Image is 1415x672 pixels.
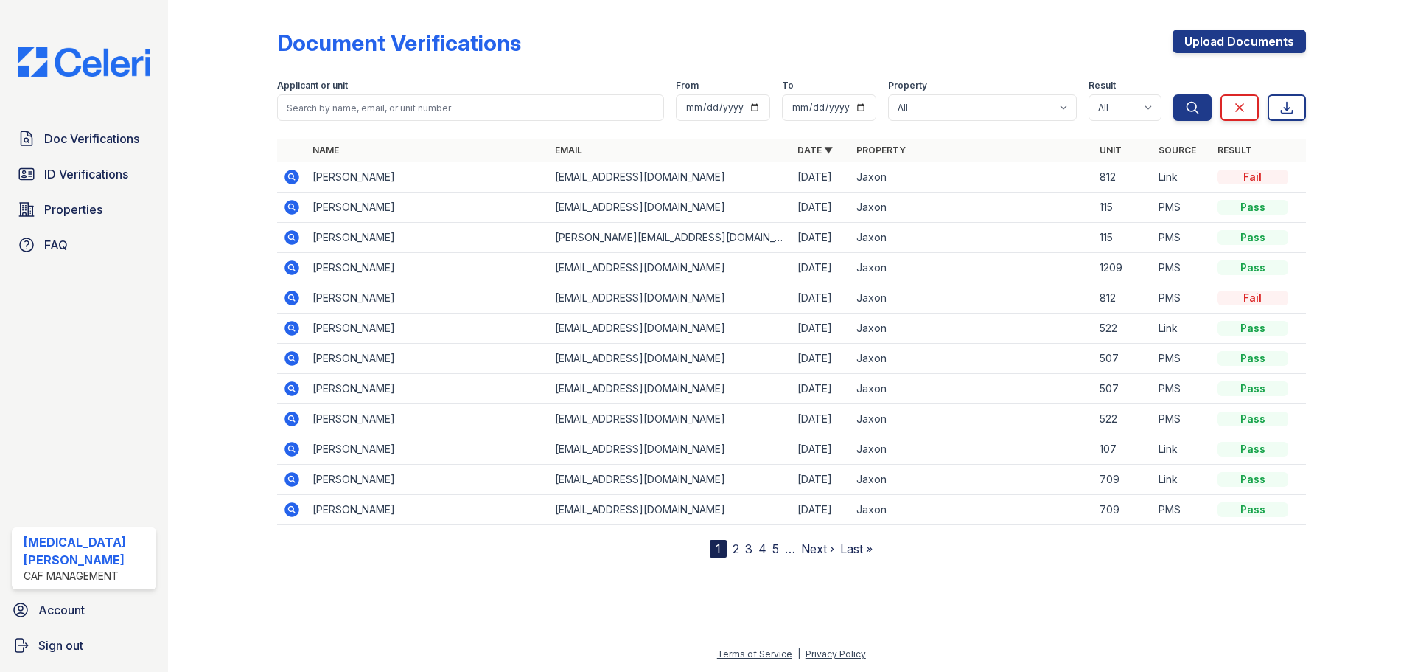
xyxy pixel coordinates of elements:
[733,541,739,556] a: 2
[38,601,85,619] span: Account
[1153,465,1212,495] td: Link
[806,648,866,659] a: Privacy Policy
[1153,404,1212,434] td: PMS
[850,344,1093,374] td: Jaxon
[6,631,162,660] button: Sign out
[307,283,549,314] td: [PERSON_NAME]
[38,637,83,654] span: Sign out
[850,193,1093,223] td: Jaxon
[850,162,1093,193] td: Jaxon
[792,434,850,465] td: [DATE]
[44,130,139,148] span: Doc Verifications
[1217,170,1288,184] div: Fail
[555,145,582,156] a: Email
[549,465,792,495] td: [EMAIL_ADDRESS][DOMAIN_NAME]
[549,253,792,283] td: [EMAIL_ADDRESS][DOMAIN_NAME]
[277,94,664,121] input: Search by name, email, or unit number
[1153,344,1212,374] td: PMS
[792,495,850,525] td: [DATE]
[549,374,792,404] td: [EMAIL_ADDRESS][DOMAIN_NAME]
[24,533,150,569] div: [MEDICAL_DATA][PERSON_NAME]
[758,541,766,556] a: 4
[1153,253,1212,283] td: PMS
[1153,374,1212,404] td: PMS
[1094,283,1153,314] td: 812
[1153,314,1212,344] td: Link
[1153,223,1212,253] td: PMS
[850,283,1093,314] td: Jaxon
[840,541,873,556] a: Last »
[549,434,792,465] td: [EMAIL_ADDRESS][DOMAIN_NAME]
[24,569,150,583] div: CAF Management
[1217,145,1252,156] a: Result
[850,374,1093,404] td: Jaxon
[850,223,1093,253] td: Jaxon
[307,374,549,404] td: [PERSON_NAME]
[850,434,1093,465] td: Jaxon
[850,314,1093,344] td: Jaxon
[307,253,549,283] td: [PERSON_NAME]
[1100,145,1122,156] a: Unit
[549,223,792,253] td: [PERSON_NAME][EMAIL_ADDRESS][DOMAIN_NAME]
[1217,230,1288,245] div: Pass
[792,465,850,495] td: [DATE]
[1089,80,1116,91] label: Result
[1217,502,1288,517] div: Pass
[782,80,794,91] label: To
[717,648,792,659] a: Terms of Service
[312,145,339,156] a: Name
[1153,193,1212,223] td: PMS
[549,283,792,314] td: [EMAIL_ADDRESS][DOMAIN_NAME]
[44,201,102,218] span: Properties
[1217,412,1288,426] div: Pass
[1153,434,1212,465] td: Link
[549,193,792,223] td: [EMAIL_ADDRESS][DOMAIN_NAME]
[1094,404,1153,434] td: 522
[307,162,549,193] td: [PERSON_NAME]
[676,80,699,91] label: From
[549,314,792,344] td: [EMAIL_ADDRESS][DOMAIN_NAME]
[792,404,850,434] td: [DATE]
[307,223,549,253] td: [PERSON_NAME]
[1217,351,1288,366] div: Pass
[1094,253,1153,283] td: 1209
[850,465,1093,495] td: Jaxon
[888,80,927,91] label: Property
[1217,321,1288,336] div: Pass
[1153,283,1212,314] td: PMS
[307,314,549,344] td: [PERSON_NAME]
[792,193,850,223] td: [DATE]
[277,30,521,56] div: Document Verifications
[792,223,850,253] td: [DATE]
[277,80,348,91] label: Applicant or unit
[307,434,549,465] td: [PERSON_NAME]
[549,162,792,193] td: [EMAIL_ADDRESS][DOMAIN_NAME]
[745,541,752,556] a: 3
[1217,442,1288,457] div: Pass
[44,165,128,183] span: ID Verifications
[307,465,549,495] td: [PERSON_NAME]
[307,404,549,434] td: [PERSON_NAME]
[1217,381,1288,396] div: Pass
[12,124,156,153] a: Doc Verifications
[6,47,162,77] img: CE_Logo_Blue-a8612792a0a2168367f1c8372b55b34899dd931a85d93a1a3d3e32e68fde9ad4.png
[850,495,1093,525] td: Jaxon
[1217,291,1288,305] div: Fail
[1153,495,1212,525] td: PMS
[1094,162,1153,193] td: 812
[44,236,68,254] span: FAQ
[792,374,850,404] td: [DATE]
[1094,314,1153,344] td: 522
[1094,193,1153,223] td: 115
[1217,260,1288,275] div: Pass
[549,344,792,374] td: [EMAIL_ADDRESS][DOMAIN_NAME]
[307,344,549,374] td: [PERSON_NAME]
[792,283,850,314] td: [DATE]
[1094,465,1153,495] td: 709
[801,541,834,556] a: Next ›
[792,162,850,193] td: [DATE]
[6,595,162,625] a: Account
[1217,472,1288,487] div: Pass
[1094,223,1153,253] td: 115
[1173,30,1306,53] a: Upload Documents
